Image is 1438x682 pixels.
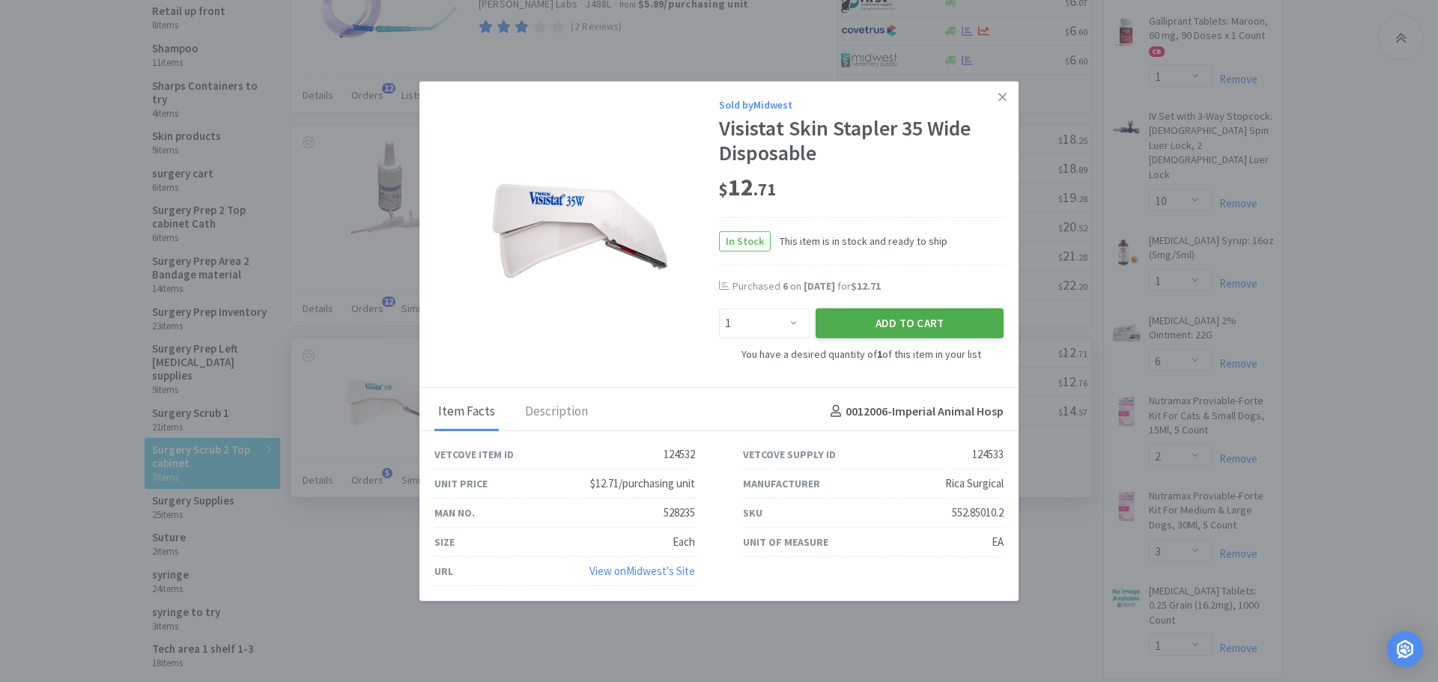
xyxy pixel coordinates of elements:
span: $ [719,179,728,200]
div: Each [673,533,695,551]
h4: 0012006 - Imperial Animal Hosp [825,402,1004,421]
div: Open Intercom Messenger [1387,631,1423,667]
div: 124532 [664,445,695,463]
span: 12 [719,172,776,202]
div: SKU [743,504,762,520]
div: $12.71/purchasing unit [590,475,695,493]
div: Sold by Midwest [719,96,1004,112]
div: Vetcove Supply ID [743,445,836,462]
div: Size [434,533,455,549]
span: [DATE] [804,279,835,293]
span: $12.71 [851,279,881,293]
div: 552.85010.2 [952,504,1004,522]
div: Rica Surgical [945,475,1004,493]
span: This item is in stock and ready to ship [771,233,947,249]
img: 504239d2f7484a60b508e692d4b59084_124533.jpeg [479,132,674,326]
div: Unit Price [434,475,488,491]
div: Unit of Measure [743,533,828,549]
div: 124533 [972,445,1004,463]
button: Add to Cart [816,308,1004,338]
div: 528235 [664,504,695,522]
div: Purchased on for [732,279,1004,294]
span: 6 [783,279,788,293]
strong: 1 [877,347,882,361]
div: Visistat Skin Stapler 35 Wide Disposable [719,116,1004,166]
a: View onMidwest's Site [589,564,695,578]
div: Man No. [434,504,475,520]
div: You have a desired quantity of of this item in your list [719,346,1004,362]
div: URL [434,562,453,579]
span: In Stock [720,232,770,251]
div: Vetcove Item ID [434,445,514,462]
div: Description [521,393,592,430]
div: EA [992,533,1004,551]
div: Manufacturer [743,475,820,491]
span: . 71 [753,179,776,200]
div: Item Facts [434,393,499,430]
